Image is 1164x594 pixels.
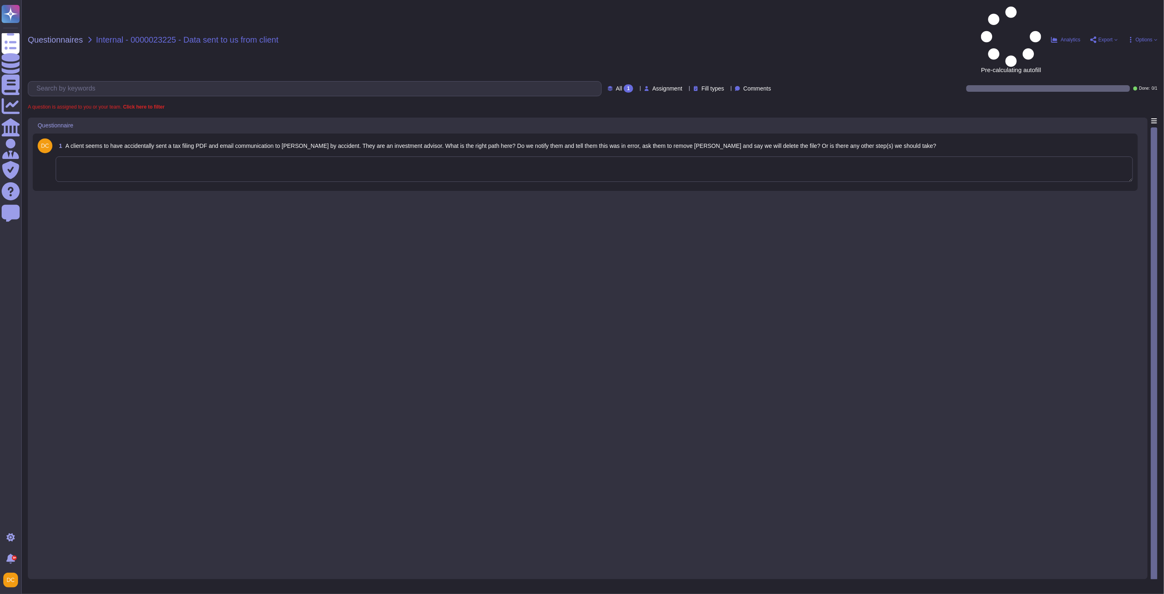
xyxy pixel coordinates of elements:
span: Analytics [1061,37,1081,42]
span: Assignment [652,86,682,91]
button: Analytics [1051,36,1081,43]
div: 1 [624,84,633,93]
b: Click here to filter [122,104,165,110]
span: A client seems to have accidentally sent a tax filing PDF and email communication to [PERSON_NAME... [65,143,936,149]
span: Options [1136,37,1153,42]
input: Search by keywords [32,82,601,96]
span: 0 / 1 [1152,86,1157,91]
div: 9+ [12,555,17,560]
span: Export [1099,37,1113,42]
span: Comments [743,86,771,91]
span: Fill types [702,86,724,91]
span: Questionnaire [38,122,73,128]
img: user [38,138,52,153]
span: Done: [1139,86,1150,91]
button: user [2,571,24,589]
span: A question is assigned to you or your team. [28,104,165,109]
span: Pre-calculating autofill [981,7,1041,73]
img: user [3,573,18,587]
span: 1 [56,143,62,149]
span: Internal - 0000023225 - Data sent to us from client [96,36,279,44]
span: All [616,86,623,91]
span: Questionnaires [28,36,83,44]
